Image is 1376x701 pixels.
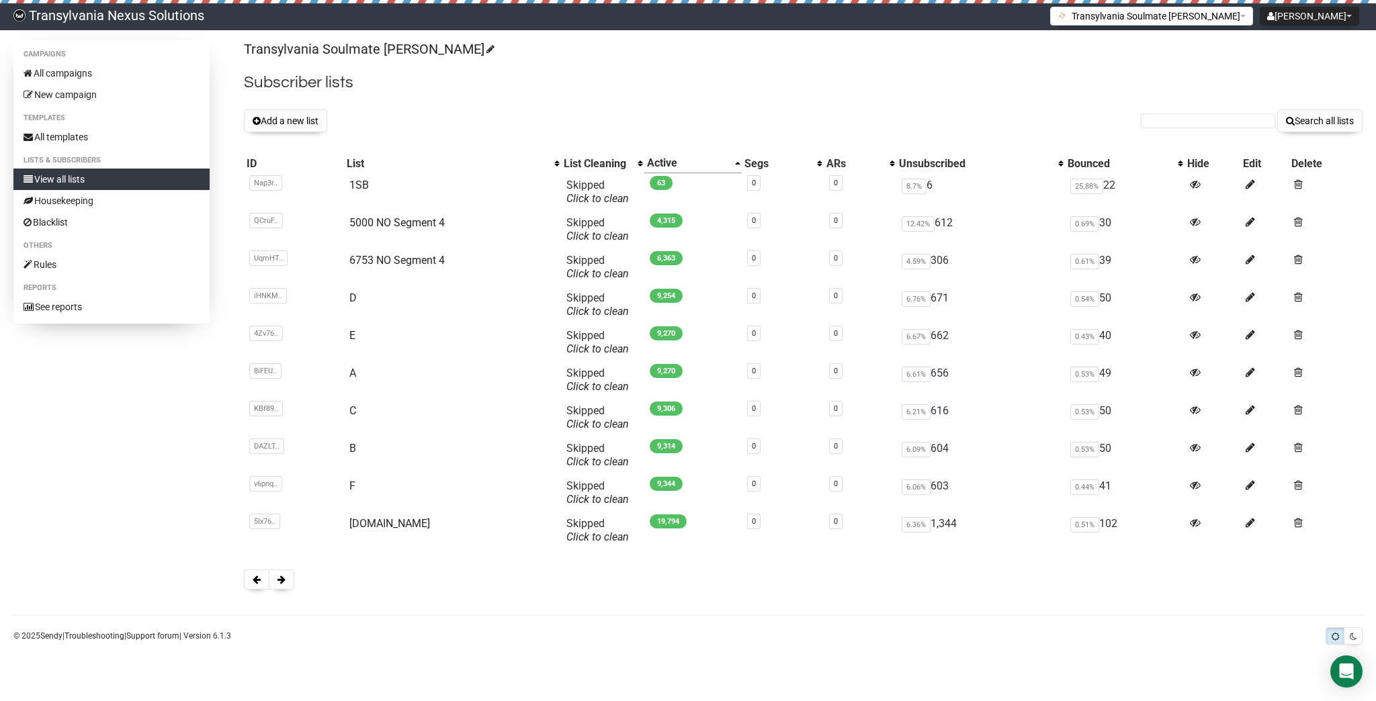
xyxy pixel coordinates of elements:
[566,367,629,393] span: Skipped
[650,176,673,190] span: 63
[566,380,629,393] a: Click to clean
[349,291,357,304] a: D
[244,154,344,173] th: ID: No sort applied, sorting is disabled
[126,631,179,641] a: Support forum
[1070,179,1103,194] span: 25.88%
[1065,474,1185,512] td: 41
[902,291,931,307] span: 6.76%
[1065,286,1185,324] td: 50
[566,329,629,355] span: Skipped
[899,157,1051,171] div: Unsubscribed
[1070,442,1099,457] span: 0.53%
[752,479,756,488] a: 0
[13,169,210,190] a: View all lists
[1330,655,1363,688] div: Open Intercom Messenger
[566,342,629,355] a: Click to clean
[896,211,1065,248] td: 612
[834,367,838,375] a: 0
[13,190,210,212] a: Housekeeping
[826,157,883,171] div: ARs
[349,329,355,342] a: E
[1243,157,1285,171] div: Edit
[249,514,280,529] span: 5Ix76..
[566,404,629,430] span: Skipped
[13,296,210,318] a: See reports
[752,442,756,451] a: 0
[1291,157,1360,171] div: Delete
[1070,216,1099,232] span: 0.69%
[1065,324,1185,361] td: 40
[249,250,288,266] span: UqmHT..
[1065,248,1185,286] td: 39
[1065,361,1185,399] td: 49
[896,399,1065,436] td: 616
[896,436,1065,474] td: 604
[742,154,824,173] th: Segs: No sort applied, activate to apply an ascending sort
[902,367,931,382] span: 6.61%
[566,267,629,280] a: Click to clean
[349,404,356,417] a: C
[13,126,210,148] a: All templates
[896,173,1065,211] td: 6
[650,402,683,416] span: 9,306
[566,479,629,506] span: Skipped
[834,179,838,187] a: 0
[1070,517,1099,532] span: 0.51%
[249,288,287,303] span: iHNKM..
[834,517,838,526] a: 0
[834,291,838,300] a: 0
[1065,211,1185,248] td: 30
[566,305,629,318] a: Click to clean
[347,157,547,171] div: List
[247,157,341,171] div: ID
[752,291,756,300] a: 0
[752,329,756,338] a: 0
[1065,436,1185,474] td: 50
[1065,173,1185,211] td: 22
[13,62,210,84] a: All campaigns
[1289,154,1363,173] th: Delete: No sort applied, sorting is disabled
[566,455,629,468] a: Click to clean
[1065,512,1185,549] td: 102
[1187,157,1238,171] div: Hide
[1277,109,1363,132] button: Search all lists
[566,230,629,242] a: Click to clean
[244,71,1363,95] h2: Subscriber lists
[752,404,756,413] a: 0
[650,477,683,491] span: 9,344
[1065,154,1185,173] th: Bounced: No sort applied, activate to apply an ascending sort
[1240,154,1288,173] th: Edit: No sort applied, sorting is disabled
[249,213,283,228] span: QCruF..
[650,289,683,303] span: 9,254
[1050,7,1253,26] button: Transylvania Soulmate [PERSON_NAME]
[647,156,728,170] div: Active
[650,326,683,340] span: 9,270
[566,493,629,506] a: Click to clean
[752,216,756,225] a: 0
[644,154,742,173] th: Active: Ascending sort applied, activate to apply a descending sort
[896,248,1065,286] td: 306
[566,192,629,205] a: Click to clean
[566,254,629,280] span: Skipped
[752,517,756,526] a: 0
[1070,404,1099,420] span: 0.53%
[1065,399,1185,436] td: 50
[64,631,124,641] a: Troubleshooting
[244,109,327,132] button: Add a new list
[834,216,838,225] a: 0
[13,628,231,643] p: © 2025 | | | Version 6.1.3
[902,254,931,269] span: 4.59%
[249,401,283,416] span: KBf89..
[566,442,629,468] span: Skipped
[13,46,210,62] li: Campaigns
[902,404,931,420] span: 6.21%
[13,238,210,254] li: Others
[1058,10,1068,21] img: 1.png
[349,367,356,379] a: A
[349,442,356,455] a: B
[896,512,1065,549] td: 1,344
[349,179,369,191] a: 1SB
[13,152,210,169] li: Lists & subscribers
[249,326,283,341] span: 4Zv76..
[349,517,430,530] a: [DOMAIN_NAME]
